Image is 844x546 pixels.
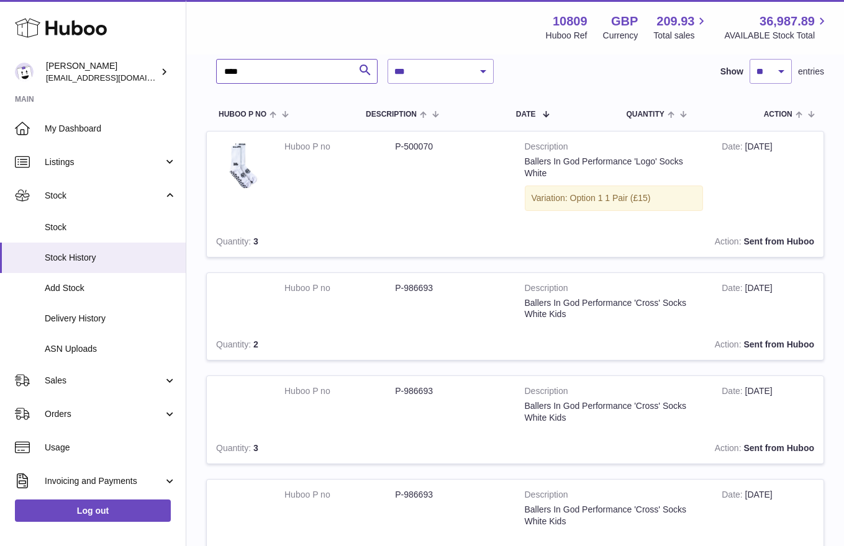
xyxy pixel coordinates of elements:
[656,13,694,30] span: 209.93
[516,110,536,119] span: Date
[366,110,417,119] span: Description
[724,13,829,42] a: 36,987.89 AVAILABLE Stock Total
[525,385,704,400] strong: Description
[712,480,824,537] td: [DATE]
[525,186,704,211] div: Variation: Option 1 1 Pair (£15)
[284,141,395,153] dt: Huboo P no
[743,236,814,246] strong: Sent from Huboo
[760,13,815,30] span: 36,987.89
[45,282,176,294] span: Add Stock
[284,385,395,397] dt: Huboo P no
[395,282,506,294] dd: P-986693
[207,433,318,463] td: 3
[515,376,713,433] td: Ballers In God Performance 'Cross' Socks White Kids
[15,63,34,81] img: shop@ballersingod.com
[207,226,318,257] td: 3
[798,66,824,78] span: entries
[45,375,163,387] span: Sales
[45,343,176,355] span: ASN Uploads
[45,190,163,202] span: Stock
[216,339,253,352] strong: Quantity
[45,252,176,264] span: Stock History
[284,282,395,294] dt: Huboo P no
[722,386,745,399] strong: Date
[395,489,506,501] dd: P-986693
[553,13,588,30] strong: 10809
[46,60,158,84] div: [PERSON_NAME]
[722,490,745,503] strong: Date
[515,132,713,226] td: Ballers In God Performance 'Logo' Socks White
[45,123,176,135] span: My Dashboard
[525,282,704,297] strong: Description
[603,30,638,42] div: Currency
[45,313,176,324] span: Delivery History
[207,329,318,360] td: 2
[216,236,253,249] strong: Quantity
[45,222,176,233] span: Stock
[715,339,744,352] strong: Action
[515,480,713,537] td: Ballers In God Performance 'Cross' Socks White Kids
[395,141,506,153] dd: P-500070
[15,499,171,522] a: Log out
[284,489,395,501] dt: Huboo P no
[712,132,824,226] td: [DATE]
[722,141,745,154] strong: Date
[715,236,744,249] strong: Action
[45,408,163,420] span: Orders
[515,273,713,330] td: Ballers In God Performance 'Cross' Socks White Kids
[546,30,588,42] div: Huboo Ref
[764,110,792,119] span: Action
[45,475,163,487] span: Invoicing and Payments
[219,110,266,119] span: Huboo P no
[743,443,814,453] strong: Sent from Huboo
[525,141,704,156] strong: Description
[724,30,829,42] span: AVAILABLE Stock Total
[395,385,506,397] dd: P-986693
[653,13,709,42] a: 209.93 Total sales
[611,13,638,30] strong: GBP
[525,489,704,504] strong: Description
[626,110,664,119] span: Quantity
[715,443,744,456] strong: Action
[712,376,824,433] td: [DATE]
[216,141,266,190] img: RSP_4988_Original2.jpg
[743,339,814,349] strong: Sent from Huboo
[712,273,824,330] td: [DATE]
[45,156,163,168] span: Listings
[216,443,253,456] strong: Quantity
[720,66,743,78] label: Show
[45,442,176,454] span: Usage
[46,73,183,83] span: [EMAIL_ADDRESS][DOMAIN_NAME]
[653,30,709,42] span: Total sales
[722,283,745,296] strong: Date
